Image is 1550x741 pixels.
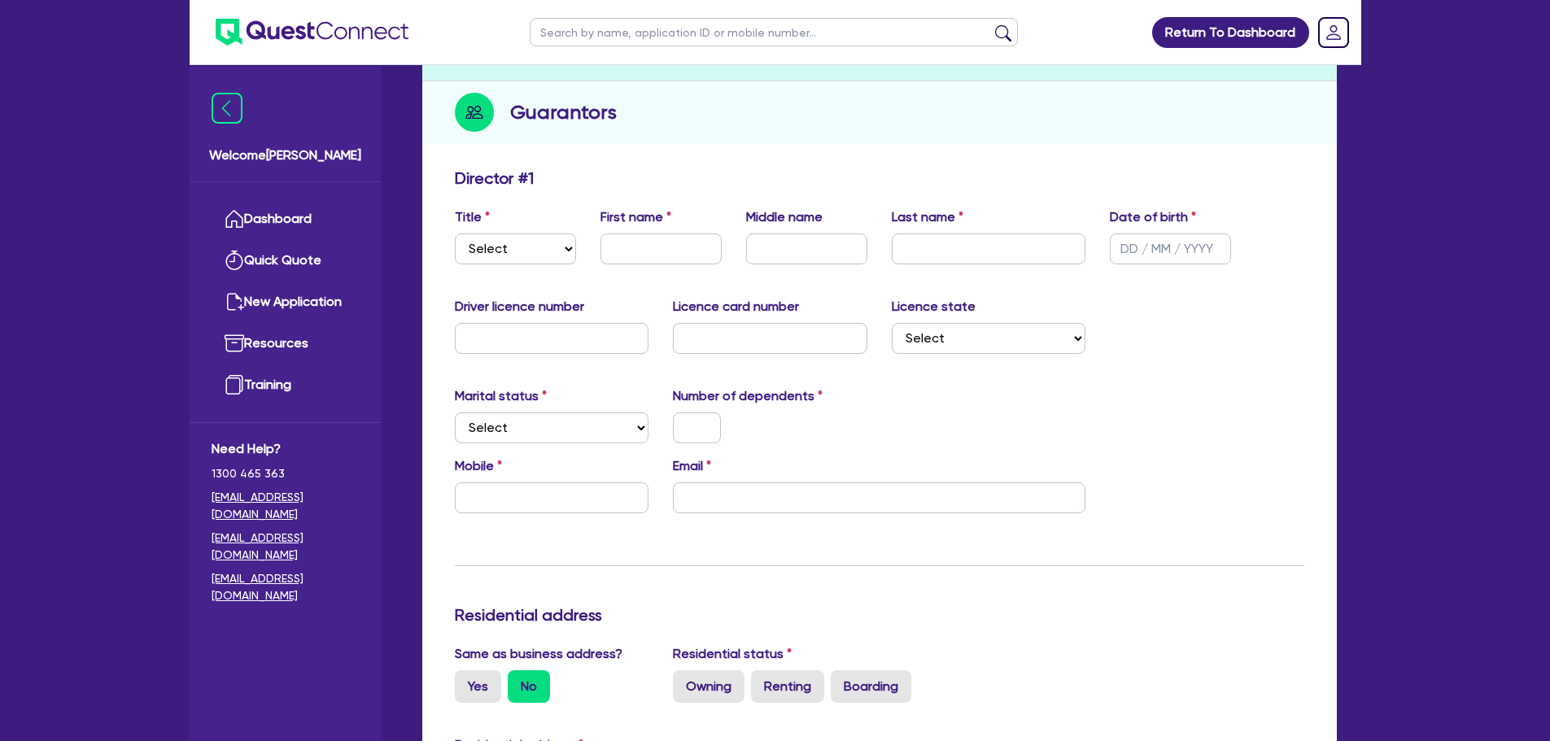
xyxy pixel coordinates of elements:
[455,207,490,227] label: Title
[212,439,359,459] span: Need Help?
[455,456,502,476] label: Mobile
[892,297,976,316] label: Licence state
[455,644,622,664] label: Same as business address?
[212,465,359,482] span: 1300 465 363
[212,530,359,564] a: [EMAIL_ADDRESS][DOMAIN_NAME]
[746,207,823,227] label: Middle name
[212,489,359,523] a: [EMAIL_ADDRESS][DOMAIN_NAME]
[225,333,244,353] img: resources
[600,207,671,227] label: First name
[508,670,550,703] label: No
[751,670,824,703] label: Renting
[455,297,584,316] label: Driver licence number
[673,456,711,476] label: Email
[1312,11,1355,54] a: Dropdown toggle
[212,570,359,604] a: [EMAIL_ADDRESS][DOMAIN_NAME]
[455,605,1304,625] h3: Residential address
[673,644,792,664] label: Residential status
[673,670,744,703] label: Owning
[1152,17,1309,48] a: Return To Dashboard
[455,93,494,132] img: step-icon
[673,386,823,406] label: Number of dependents
[212,93,242,124] img: icon-menu-close
[892,207,963,227] label: Last name
[455,386,547,406] label: Marital status
[212,323,359,364] a: Resources
[455,670,501,703] label: Yes
[212,198,359,240] a: Dashboard
[209,146,361,165] span: Welcome [PERSON_NAME]
[225,292,244,312] img: new-application
[530,18,1018,46] input: Search by name, application ID or mobile number...
[212,281,359,323] a: New Application
[212,364,359,406] a: Training
[216,19,408,46] img: quest-connect-logo-blue
[510,98,617,127] h2: Guarantors
[225,375,244,394] img: training
[212,240,359,281] a: Quick Quote
[1110,207,1196,227] label: Date of birth
[225,251,244,270] img: quick-quote
[673,297,799,316] label: Licence card number
[455,168,534,188] h3: Director # 1
[1110,233,1231,264] input: DD / MM / YYYY
[831,670,911,703] label: Boarding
